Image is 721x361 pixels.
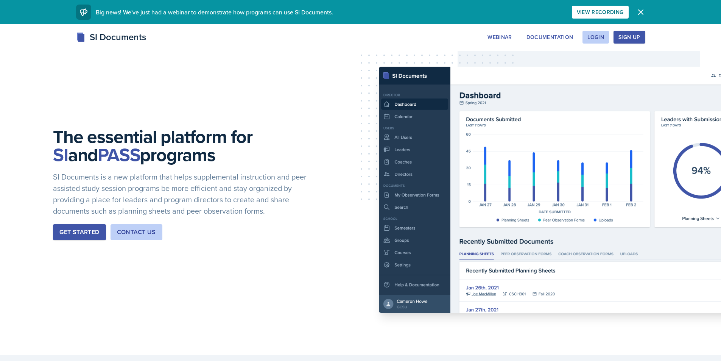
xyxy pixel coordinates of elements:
div: Contact Us [117,228,156,237]
div: SI Documents [76,30,146,44]
div: Get Started [59,228,99,237]
div: Webinar [487,34,512,40]
button: Get Started [53,224,106,240]
button: Documentation [522,31,578,44]
button: View Recording [572,6,629,19]
button: Login [582,31,609,44]
div: Documentation [526,34,573,40]
button: Sign Up [614,31,645,44]
div: Login [587,34,604,40]
button: Contact Us [111,224,162,240]
button: Webinar [483,31,517,44]
div: View Recording [577,9,624,15]
span: Big news! We've just had a webinar to demonstrate how programs can use SI Documents. [96,8,333,16]
div: Sign Up [618,34,640,40]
